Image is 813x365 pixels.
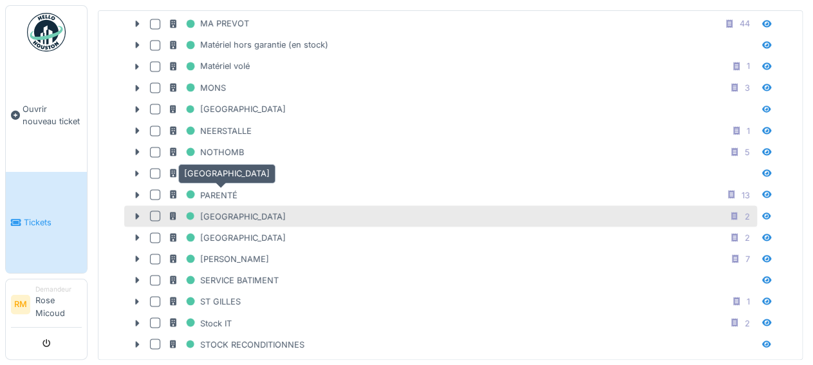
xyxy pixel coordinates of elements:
[11,285,82,328] a: RM DemandeurRose Micoud
[168,336,304,352] div: STOCK RECONDITIONNES
[168,165,235,181] div: PAGE 60
[747,295,750,307] div: 1
[11,295,30,314] li: RM
[168,58,250,74] div: Matériel volé
[168,272,279,288] div: SERVICE BATIMENT
[168,101,286,117] div: [GEOGRAPHIC_DATA]
[168,250,269,267] div: [PERSON_NAME]
[742,189,750,201] div: 13
[168,15,249,32] div: MA PREVOT
[168,187,238,203] div: PARENTÉ
[168,293,241,309] div: ST GILLES
[24,216,82,229] span: Tickets
[168,315,232,331] div: Stock IT
[168,208,286,224] div: [GEOGRAPHIC_DATA]
[168,144,244,160] div: NOTHOMB
[745,210,750,222] div: 2
[168,122,252,138] div: NEERSTALLE
[168,80,226,96] div: MONS
[27,13,66,51] img: Badge_color-CXgf-gQk.svg
[745,231,750,243] div: 2
[35,285,82,324] li: Rose Micoud
[6,172,87,273] a: Tickets
[745,252,750,265] div: 7
[747,124,750,136] div: 1
[740,17,750,30] div: 44
[745,82,750,94] div: 3
[178,164,276,183] div: [GEOGRAPHIC_DATA]
[23,103,82,127] span: Ouvrir nouveau ticket
[168,37,328,53] div: Matériel hors garantie (en stock)
[745,317,750,329] div: 2
[35,285,82,294] div: Demandeur
[745,145,750,158] div: 5
[168,229,286,245] div: [GEOGRAPHIC_DATA]
[6,59,87,172] a: Ouvrir nouveau ticket
[747,60,750,72] div: 1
